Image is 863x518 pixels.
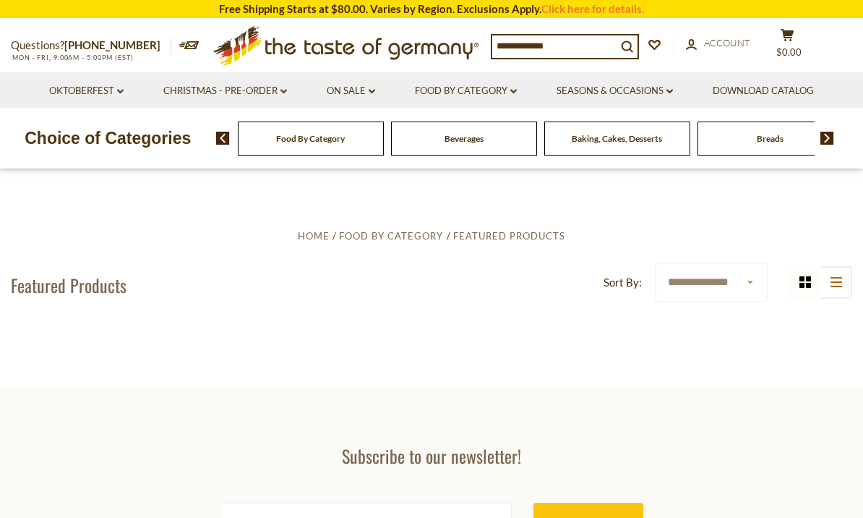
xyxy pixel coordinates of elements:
span: Account [704,37,750,48]
a: Beverages [445,133,484,144]
a: [PHONE_NUMBER] [64,38,160,51]
span: $0.00 [776,46,802,58]
h1: Featured Products [11,274,126,296]
button: $0.00 [765,28,809,64]
a: Account [686,35,750,51]
a: On Sale [327,83,375,99]
label: Sort By: [604,273,642,292]
h3: Subscribe to our newsletter! [220,445,643,467]
a: Oktoberfest [49,83,124,99]
a: Food By Category [415,83,517,99]
a: Christmas - PRE-ORDER [163,83,287,99]
a: Seasons & Occasions [557,83,673,99]
img: previous arrow [216,132,230,145]
a: Home [298,230,330,242]
a: Baking, Cakes, Desserts [572,133,662,144]
a: Food By Category [276,133,345,144]
a: Breads [757,133,783,144]
img: next arrow [820,132,834,145]
a: Download Catalog [713,83,814,99]
a: Food By Category [339,230,443,242]
a: Featured Products [453,230,565,242]
p: Questions? [11,36,171,55]
span: MON - FRI, 9:00AM - 5:00PM (EST) [11,54,134,61]
a: Click here for details. [541,2,644,15]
